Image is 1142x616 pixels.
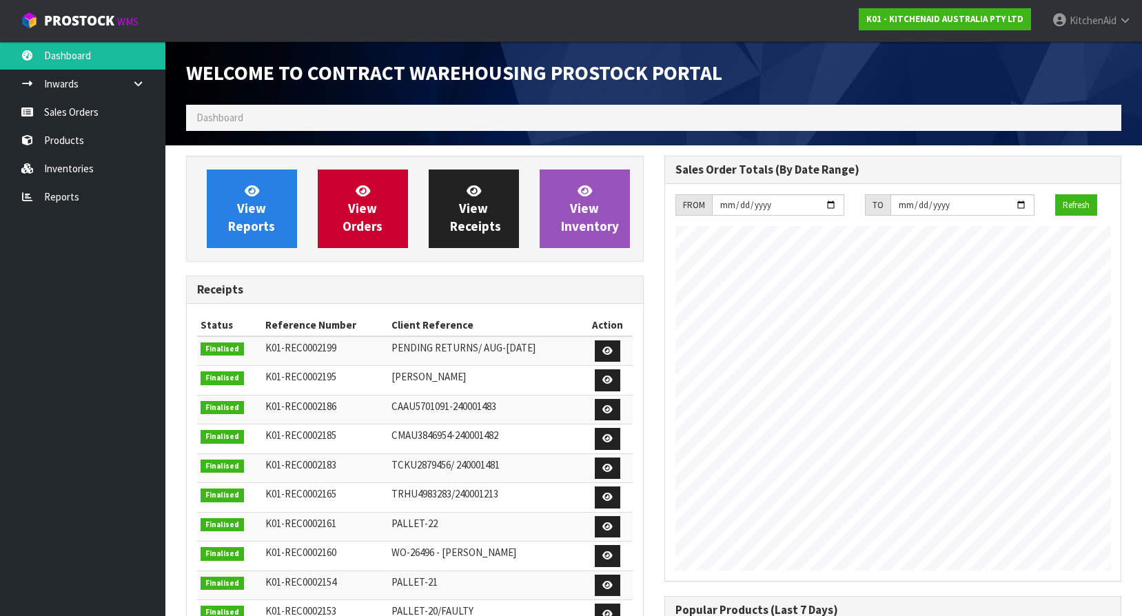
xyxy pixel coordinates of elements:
span: Finalised [201,460,244,473]
span: PALLET-21 [391,575,438,588]
a: ViewReports [207,170,297,248]
a: ViewReceipts [429,170,519,248]
th: Action [583,314,632,336]
span: Finalised [201,401,244,415]
span: K01-REC0002154 [265,575,336,588]
span: Finalised [201,489,244,502]
span: KitchenAid [1070,14,1116,27]
span: Finalised [201,371,244,385]
span: CMAU3846954-240001482 [391,429,498,442]
span: View Reports [228,183,275,234]
span: CAAU5701091-240001483 [391,400,496,413]
span: ProStock [44,12,114,30]
span: K01-REC0002165 [265,487,336,500]
button: Refresh [1055,194,1097,216]
strong: K01 - KITCHENAID AUSTRALIA PTY LTD [866,13,1023,25]
span: PALLET-22 [391,517,438,530]
span: Finalised [201,430,244,444]
span: Finalised [201,547,244,561]
div: FROM [675,194,712,216]
span: Finalised [201,518,244,532]
span: K01-REC0002195 [265,370,336,383]
th: Status [197,314,262,336]
small: WMS [117,15,139,28]
span: K01-REC0002160 [265,546,336,559]
span: WO-26496 - [PERSON_NAME] [391,546,516,559]
th: Reference Number [262,314,389,336]
span: K01-REC0002185 [265,429,336,442]
span: [PERSON_NAME] [391,370,466,383]
span: Dashboard [196,111,243,124]
span: TCKU2879456/ 240001481 [391,458,500,471]
span: View Inventory [561,183,619,234]
span: TRHU4983283/240001213 [391,487,498,500]
span: Welcome to Contract Warehousing ProStock Portal [186,60,722,85]
span: PENDING RETURNS/ AUG-[DATE] [391,341,536,354]
h3: Receipts [197,283,633,296]
span: K01-REC0002199 [265,341,336,354]
th: Client Reference [388,314,583,336]
span: View Orders [343,183,383,234]
img: cube-alt.png [21,12,38,29]
span: K01-REC0002161 [265,517,336,530]
a: ViewOrders [318,170,408,248]
h3: Sales Order Totals (By Date Range) [675,163,1111,176]
span: View Receipts [450,183,501,234]
a: ViewInventory [540,170,630,248]
span: K01-REC0002186 [265,400,336,413]
div: TO [865,194,890,216]
span: Finalised [201,577,244,591]
span: K01-REC0002183 [265,458,336,471]
span: Finalised [201,342,244,356]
